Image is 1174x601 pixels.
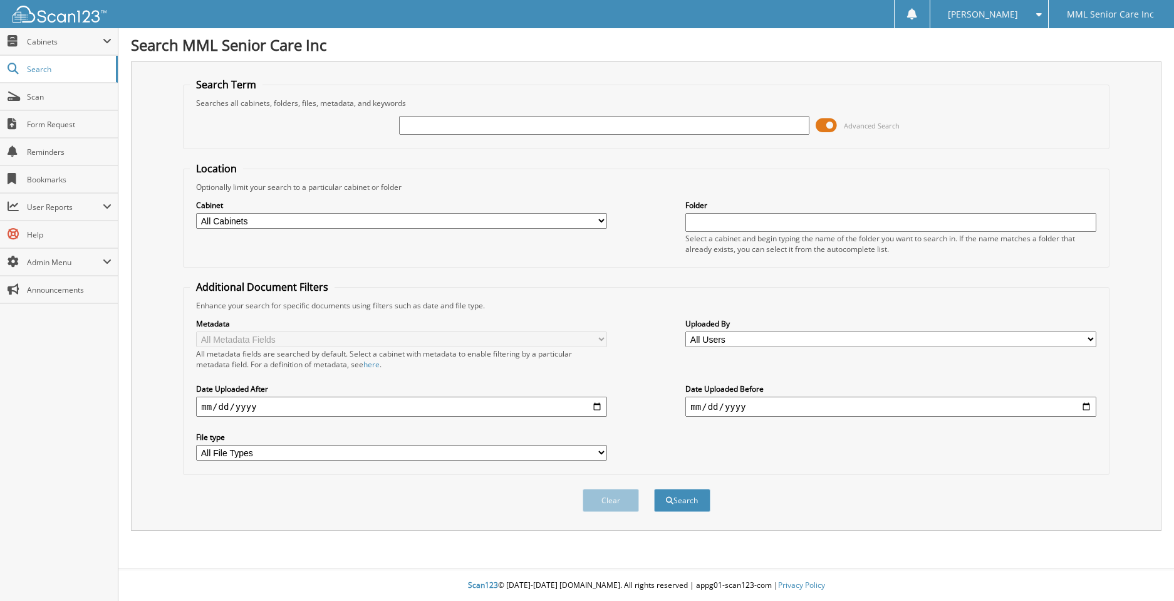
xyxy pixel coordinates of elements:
legend: Additional Document Filters [190,280,335,294]
label: Metadata [196,318,606,329]
div: Enhance your search for specific documents using filters such as date and file type. [190,300,1103,311]
span: MML Senior Care Inc [1067,11,1154,18]
button: Search [654,489,710,512]
legend: Search Term [190,78,262,91]
span: Help [27,229,112,240]
span: Scan [27,91,112,102]
button: Clear [583,489,639,512]
span: [PERSON_NAME] [948,11,1018,18]
span: Advanced Search [844,121,900,130]
div: Optionally limit your search to a particular cabinet or folder [190,182,1103,192]
span: Bookmarks [27,174,112,185]
a: Privacy Policy [778,580,825,590]
input: start [196,397,606,417]
span: Form Request [27,119,112,130]
span: Scan123 [468,580,498,590]
span: Admin Menu [27,257,103,268]
span: Cabinets [27,36,103,47]
label: Folder [685,200,1096,211]
span: Announcements [27,285,112,295]
input: end [685,397,1096,417]
a: here [363,359,380,370]
div: All metadata fields are searched by default. Select a cabinet with metadata to enable filtering b... [196,348,606,370]
legend: Location [190,162,243,175]
h1: Search MML Senior Care Inc [131,34,1161,55]
img: scan123-logo-white.svg [13,6,106,23]
div: © [DATE]-[DATE] [DOMAIN_NAME]. All rights reserved | appg01-scan123-com | [118,570,1174,601]
label: Uploaded By [685,318,1096,329]
div: Searches all cabinets, folders, files, metadata, and keywords [190,98,1103,108]
span: Reminders [27,147,112,157]
span: User Reports [27,202,103,212]
div: Select a cabinet and begin typing the name of the folder you want to search in. If the name match... [685,233,1096,254]
label: File type [196,432,606,442]
label: Date Uploaded Before [685,384,1096,394]
label: Cabinet [196,200,606,211]
label: Date Uploaded After [196,384,606,394]
span: Search [27,64,110,75]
